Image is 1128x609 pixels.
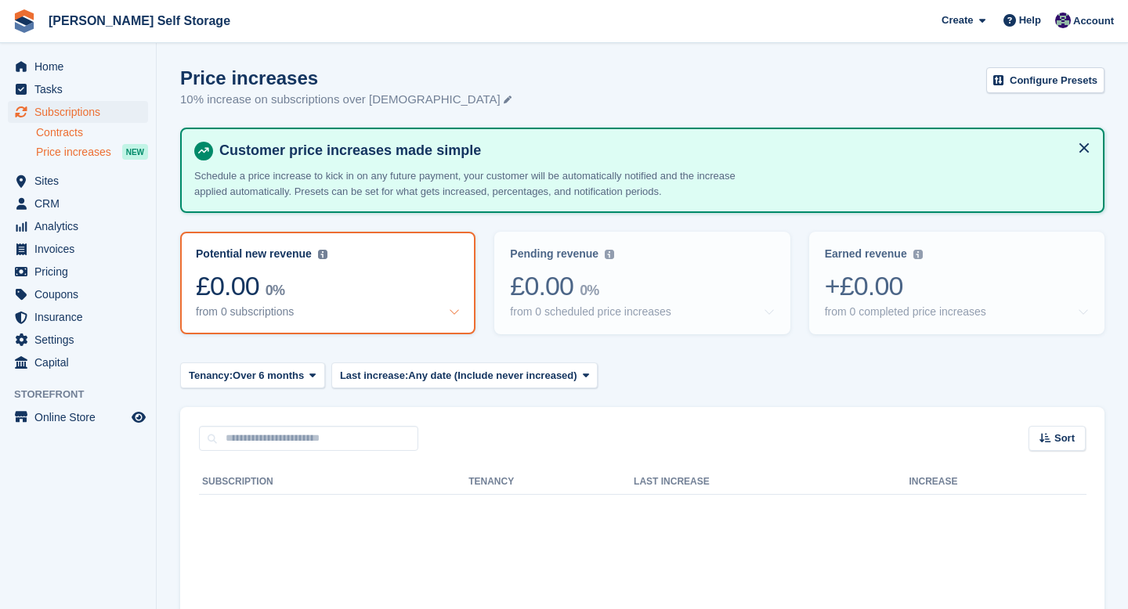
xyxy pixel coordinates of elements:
[8,215,148,237] a: menu
[34,261,128,283] span: Pricing
[8,238,148,260] a: menu
[180,91,512,109] p: 10% increase on subscriptions over [DEMOGRAPHIC_DATA]
[825,270,1089,302] div: +£0.00
[8,329,148,351] a: menu
[34,283,128,305] span: Coupons
[196,247,312,261] div: Potential new revenue
[36,125,148,140] a: Contracts
[34,193,128,214] span: CRM
[8,170,148,192] a: menu
[34,306,128,328] span: Insurance
[494,232,790,334] a: Pending revenue £0.00 0% from 0 scheduled price increases
[1019,13,1041,28] span: Help
[34,170,128,192] span: Sites
[605,250,614,259] img: icon-info-grey-7440780725fd019a000dd9b08b2336e03edf1995a4989e88bcd33f0948082b44.svg
[468,470,634,495] th: Tenancy
[194,168,743,199] p: Schedule a price increase to kick in on any future payment, your customer will be automatically n...
[34,78,128,100] span: Tasks
[510,270,774,302] div: £0.00
[233,368,304,384] span: Over 6 months
[34,406,128,428] span: Online Store
[13,9,36,33] img: stora-icon-8386f47178a22dfd0bd8f6a31ec36ba5ce8667c1dd55bd0f319d3a0aa187defe.svg
[199,470,468,495] th: Subscription
[34,238,128,260] span: Invoices
[36,143,148,160] a: Price increases NEW
[14,387,156,402] span: Storefront
[331,362,598,388] button: Last increase: Any date (Include never increased)
[909,470,1086,495] th: Increase
[34,56,128,77] span: Home
[8,351,148,373] a: menu
[8,406,148,428] a: menu
[8,56,148,77] a: menu
[8,306,148,328] a: menu
[8,193,148,214] a: menu
[213,142,1090,160] h4: Customer price increases made simple
[129,408,148,427] a: Preview store
[1054,431,1075,446] span: Sort
[318,250,327,259] img: icon-info-grey-7440780725fd019a000dd9b08b2336e03edf1995a4989e88bcd33f0948082b44.svg
[266,285,284,296] div: 0%
[42,8,237,34] a: [PERSON_NAME] Self Storage
[580,285,598,296] div: 0%
[913,250,923,259] img: icon-info-grey-7440780725fd019a000dd9b08b2336e03edf1995a4989e88bcd33f0948082b44.svg
[180,232,475,334] a: Potential new revenue £0.00 0% from 0 subscriptions
[1055,13,1071,28] img: Matthew Jones
[634,470,909,495] th: Last increase
[8,78,148,100] a: menu
[8,101,148,123] a: menu
[510,247,598,261] div: Pending revenue
[34,351,128,373] span: Capital
[986,67,1104,93] a: Configure Presets
[408,368,577,384] span: Any date (Include never increased)
[825,305,986,319] div: from 0 completed price increases
[340,368,408,384] span: Last increase:
[942,13,973,28] span: Create
[189,368,233,384] span: Tenancy:
[34,329,128,351] span: Settings
[180,362,325,388] button: Tenancy: Over 6 months
[34,215,128,237] span: Analytics
[122,144,148,160] div: NEW
[809,232,1104,334] a: Earned revenue +£0.00 from 0 completed price increases
[196,305,294,319] div: from 0 subscriptions
[34,101,128,123] span: Subscriptions
[36,145,111,160] span: Price increases
[8,261,148,283] a: menu
[196,270,460,302] div: £0.00
[825,247,907,261] div: Earned revenue
[8,283,148,305] a: menu
[1073,13,1114,29] span: Account
[510,305,671,319] div: from 0 scheduled price increases
[180,67,512,88] h1: Price increases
